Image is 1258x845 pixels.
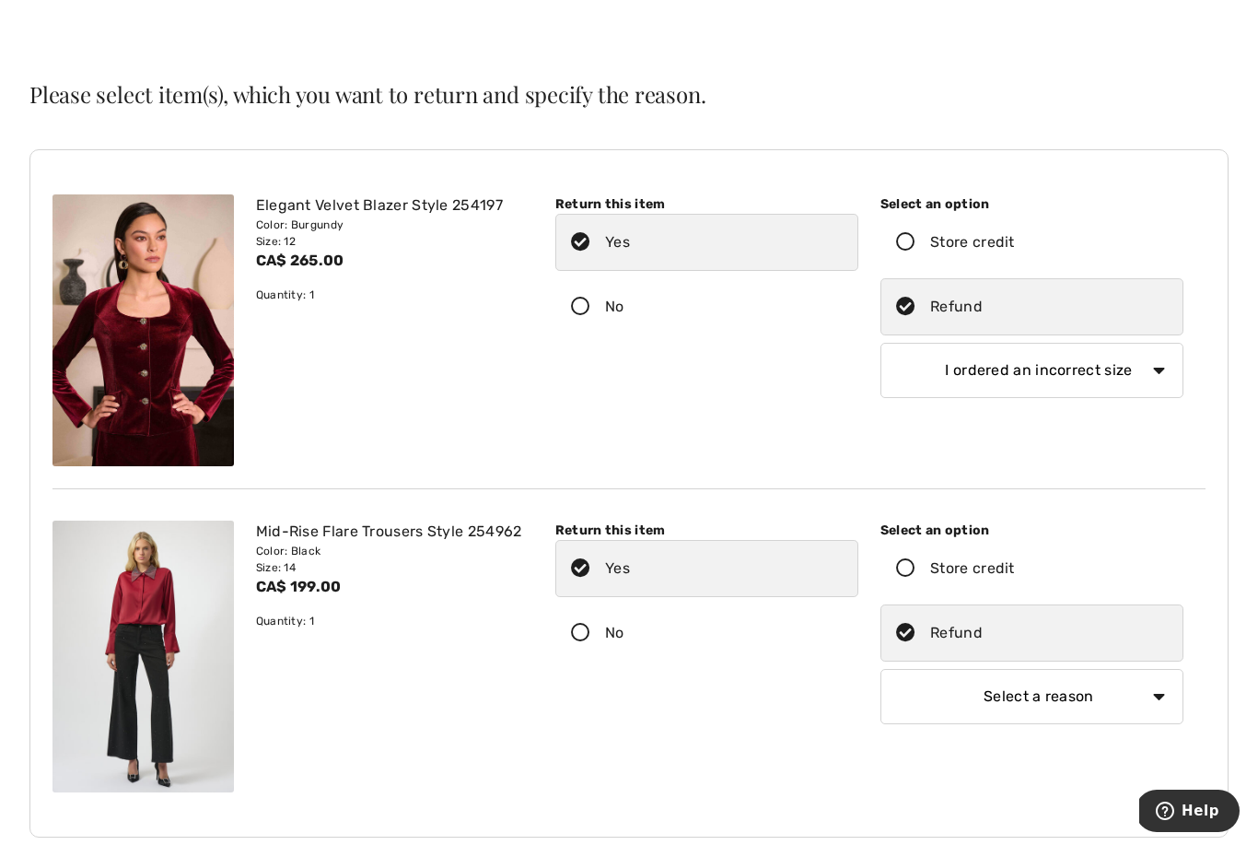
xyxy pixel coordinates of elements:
div: CA$ 199.00 [256,576,522,598]
div: Return this item [555,521,858,540]
img: joseph-ribkoff-pants-black_254962a_2_9826_search.jpg [52,521,234,792]
img: joseph-ribkoff-jackets-blazers-burgundy_254197a_1_2655_search.jpg [52,194,234,466]
div: Return this item [555,194,858,214]
h2: Please select item(s), which you want to return and specify the reason. [29,83,1229,105]
label: Yes [555,214,858,271]
label: No [555,604,858,662]
label: No [555,278,858,335]
div: Select an option [880,194,1183,214]
div: Size: 12 [256,233,522,250]
div: Color: Black [256,543,522,559]
div: Quantity: 1 [256,287,522,303]
div: Refund [930,296,983,318]
div: Elegant Velvet Blazer Style 254197 [256,194,522,217]
div: Store credit [930,557,1015,580]
label: Yes [555,540,858,597]
div: Mid-Rise Flare Trousers Style 254962 [256,521,522,543]
div: Color: Burgundy [256,217,522,233]
div: Store credit [930,231,1015,253]
div: CA$ 265.00 [256,250,522,272]
div: Refund [930,622,983,644]
div: Size: 14 [256,559,522,576]
div: Quantity: 1 [256,613,522,629]
div: Select an option [880,521,1183,540]
iframe: Opens a widget where you can find more information [1139,790,1240,836]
